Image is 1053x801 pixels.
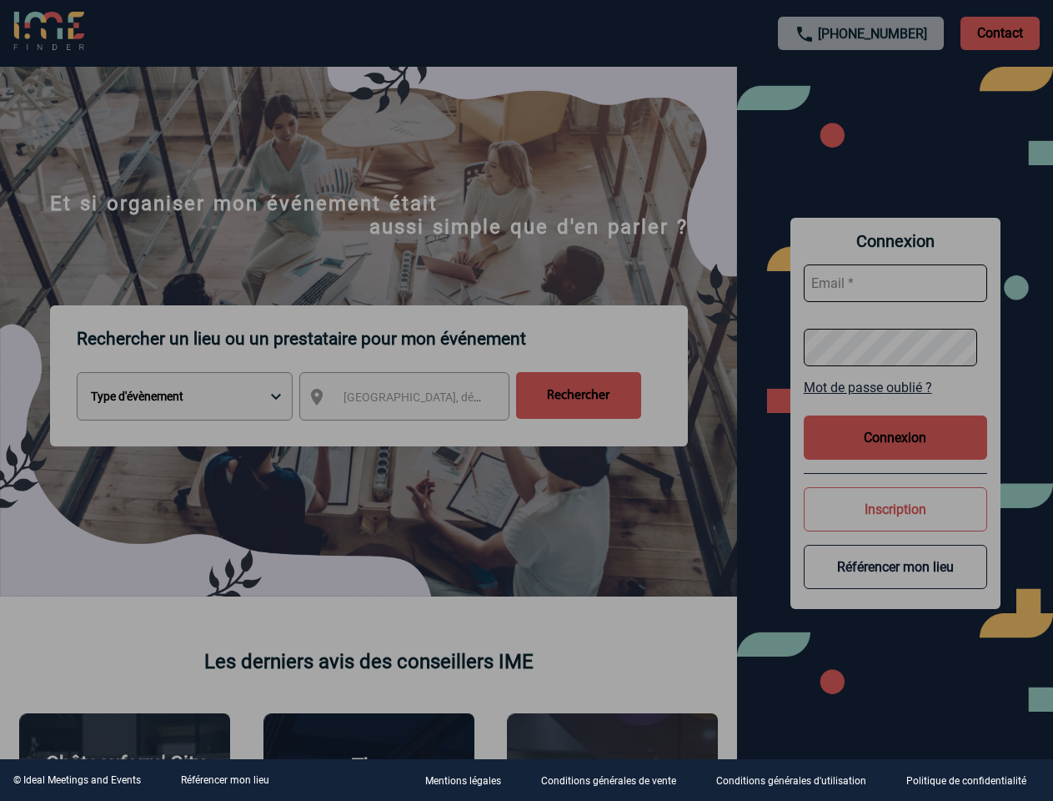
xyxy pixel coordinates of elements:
[181,774,269,786] a: Référencer mon lieu
[703,773,893,788] a: Conditions générales d'utilisation
[893,773,1053,788] a: Politique de confidentialité
[528,773,703,788] a: Conditions générales de vente
[716,776,866,788] p: Conditions générales d'utilisation
[906,776,1026,788] p: Politique de confidentialité
[13,774,141,786] div: © Ideal Meetings and Events
[412,773,528,788] a: Mentions légales
[541,776,676,788] p: Conditions générales de vente
[425,776,501,788] p: Mentions légales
